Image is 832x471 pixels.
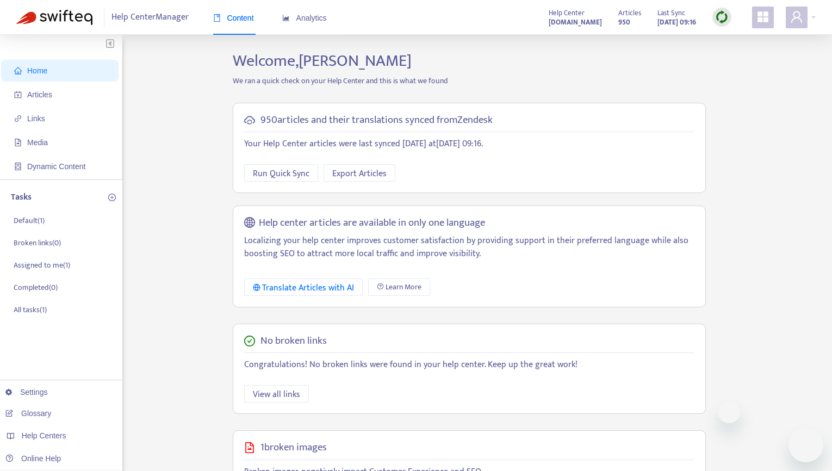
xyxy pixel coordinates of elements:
[260,335,327,348] h5: No broken links
[111,7,189,28] span: Help Center Manager
[108,194,116,201] span: plus-circle
[14,259,70,271] p: Assigned to me ( 1 )
[14,67,22,75] span: home
[27,90,52,99] span: Articles
[225,75,714,86] p: We ran a quick check on your Help Center and this is what we found
[14,215,45,226] p: Default ( 1 )
[718,401,740,423] iframe: Close message
[244,115,255,126] span: cloud-sync
[244,234,694,261] p: Localizing your help center improves customer satisfaction by providing support in their preferre...
[11,191,32,204] p: Tasks
[282,14,327,22] span: Analytics
[368,278,430,296] a: Learn More
[14,91,22,98] span: account-book
[244,358,694,371] p: Congratulations! No broken links were found in your help center. Keep up the great work!
[14,163,22,170] span: container
[657,16,696,28] strong: [DATE] 09:16
[324,164,395,182] button: Export Articles
[715,10,729,24] img: sync.dc5367851b00ba804db3.png
[253,281,355,295] div: Translate Articles with AI
[27,114,45,123] span: Links
[16,10,92,25] img: Swifteq
[332,167,387,181] span: Export Articles
[244,138,694,151] p: Your Help Center articles were last synced [DATE] at [DATE] 09:16 .
[244,278,363,296] button: Translate Articles with AI
[790,10,803,23] span: user
[27,138,48,147] span: Media
[244,442,255,453] span: file-image
[14,139,22,146] span: file-image
[14,237,61,249] p: Broken links ( 0 )
[14,304,47,315] p: All tasks ( 1 )
[213,14,221,22] span: book
[253,167,309,181] span: Run Quick Sync
[788,427,823,462] iframe: Button to launch messaging window
[282,14,290,22] span: area-chart
[244,164,318,182] button: Run Quick Sync
[259,217,485,230] h5: Help center articles are available in only one language
[618,16,630,28] strong: 950
[260,442,327,454] h5: 1 broken images
[5,454,61,463] a: Online Help
[260,114,493,127] h5: 950 articles and their translations synced from Zendesk
[386,281,421,293] span: Learn More
[22,431,66,440] span: Help Centers
[244,217,255,230] span: global
[618,7,641,19] span: Articles
[244,336,255,346] span: check-circle
[244,385,309,402] button: View all links
[5,409,51,418] a: Glossary
[14,115,22,122] span: link
[657,7,685,19] span: Last Sync
[549,16,602,28] a: [DOMAIN_NAME]
[213,14,254,22] span: Content
[27,66,47,75] span: Home
[233,47,412,75] span: Welcome, [PERSON_NAME]
[756,10,769,23] span: appstore
[549,7,585,19] span: Help Center
[27,162,85,171] span: Dynamic Content
[253,388,300,401] span: View all links
[5,388,48,396] a: Settings
[14,282,58,293] p: Completed ( 0 )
